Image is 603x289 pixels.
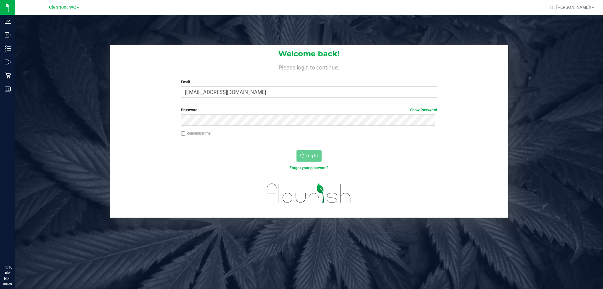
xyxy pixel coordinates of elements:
[181,108,198,112] span: Password
[296,150,322,162] button: Log In
[5,72,11,79] inline-svg: Retail
[5,18,11,25] inline-svg: Analytics
[110,63,508,70] h4: Please login to continue.
[181,131,185,136] input: Remember me
[3,264,12,281] p: 11:10 AM EDT
[259,177,359,209] img: flourish_logo.svg
[5,32,11,38] inline-svg: Inbound
[181,79,437,85] label: Email
[110,50,508,58] h1: Welcome back!
[3,281,12,286] p: 08/28
[306,153,318,158] span: Log In
[5,59,11,65] inline-svg: Outbound
[410,108,437,112] a: Show Password
[5,86,11,92] inline-svg: Reports
[181,131,210,136] label: Remember me
[5,45,11,52] inline-svg: Inventory
[49,5,76,10] span: Clermont WC
[550,5,591,10] span: Hi, [PERSON_NAME]!
[290,166,329,170] a: Forgot your password?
